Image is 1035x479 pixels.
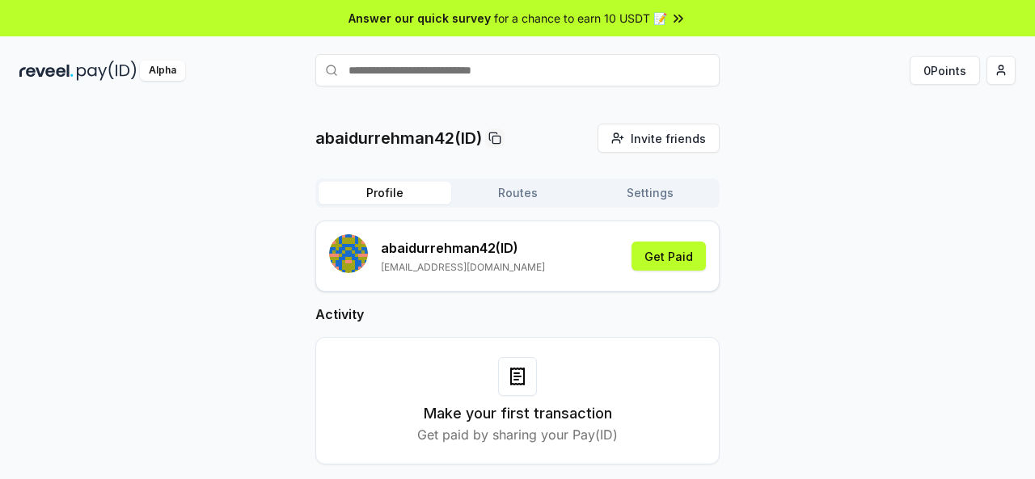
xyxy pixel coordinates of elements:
[417,425,618,444] p: Get paid by sharing your Pay(ID)
[140,61,185,81] div: Alpha
[381,261,545,274] p: [EMAIL_ADDRESS][DOMAIN_NAME]
[451,182,584,204] button: Routes
[910,56,980,85] button: 0Points
[349,10,491,27] span: Answer our quick survey
[632,242,706,271] button: Get Paid
[631,130,706,147] span: Invite friends
[77,61,137,81] img: pay_id
[19,61,74,81] img: reveel_dark
[319,182,451,204] button: Profile
[424,402,612,425] h3: Make your first transaction
[315,127,482,149] p: abaidurrehman42(ID)
[494,10,667,27] span: for a chance to earn 10 USDT 📝
[381,238,545,258] p: abaidurrehman42 (ID)
[315,305,720,324] h2: Activity
[584,182,716,204] button: Settings
[598,124,720,153] button: Invite friends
